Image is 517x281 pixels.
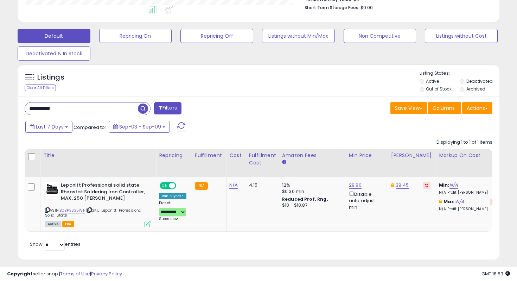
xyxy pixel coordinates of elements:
[36,123,64,130] span: Last 7 Days
[466,78,493,84] label: Deactivated
[62,221,74,227] span: FBA
[119,123,161,130] span: Sep-03 - Sep-09
[25,121,72,133] button: Last 7 Days
[18,29,90,43] button: Default
[426,86,452,92] label: Out of Stock
[282,182,340,188] div: 12%
[436,139,492,146] div: Displaying 1 to 1 of 1 items
[159,201,186,221] div: Preset:
[481,270,510,277] span: 2025-09-17 18:53 GMT
[443,198,456,205] b: Max:
[18,46,90,61] button: Deactivated & In Stock
[425,29,498,43] button: Listings without Cost
[462,102,492,114] button: Actions
[45,221,61,227] span: All listings currently available for purchase on Amazon
[45,182,151,226] div: ASIN:
[249,152,276,167] div: Fulfillment Cost
[282,159,286,166] small: Amazon Fees.
[426,78,439,84] label: Active
[91,270,122,277] a: Privacy Policy
[391,152,433,159] div: [PERSON_NAME]
[7,271,122,277] div: seller snap | |
[449,182,458,189] a: N/A
[74,124,106,131] span: Compared to:
[195,152,223,159] div: Fulfillment
[249,182,274,188] div: 4.15
[154,102,181,114] button: Filters
[229,182,238,189] a: N/A
[60,270,90,277] a: Terms of Use
[43,152,153,159] div: Title
[45,182,59,196] img: 41ZdQLsptdL._SL40_.jpg
[466,86,485,92] label: Archived
[180,29,253,43] button: Repricing Off
[282,196,328,202] b: Reduced Prof. Rng.
[109,121,170,133] button: Sep-03 - Sep-09
[420,70,500,77] p: Listing States:
[439,182,449,188] b: Min:
[159,152,189,159] div: Repricing
[439,152,500,159] div: Markup on Cost
[159,193,186,199] div: Win BuyBox *
[360,4,373,11] span: $0.00
[349,152,385,159] div: Min Price
[396,182,409,189] a: 39.45
[160,183,169,189] span: ON
[456,198,464,205] a: N/A
[305,5,359,11] b: Short Term Storage Fees:
[282,202,340,208] div: $10 - $10.87
[349,190,383,211] div: Disable auto adjust min
[439,190,497,195] p: N/A Profit [PERSON_NAME]
[30,241,81,248] span: Show: entries
[390,102,427,114] button: Save View
[175,183,186,189] span: OFF
[45,207,145,218] span: | SKU: Leponitt-Professional-Solid-State
[439,207,497,212] p: N/A Profit [PERSON_NAME]
[433,105,455,112] span: Columns
[262,29,335,43] button: Listings without Min/Max
[61,182,146,204] b: Leponitt Professional solid state Rheostat Soldering Iron Controller, MAX. 250 [PERSON_NAME]
[344,29,416,43] button: Non Competitive
[99,29,172,43] button: Repricing On
[282,188,340,195] div: $0.30 min
[59,207,85,213] a: B0BP3S35WF
[25,85,56,91] div: Clear All Filters
[7,270,33,277] strong: Copyright
[436,149,503,177] th: The percentage added to the cost of goods (COGS) that forms the calculator for Min & Max prices.
[229,152,243,159] div: Cost
[37,73,64,82] h5: Listings
[349,182,362,189] a: 29.90
[428,102,461,114] button: Columns
[159,216,178,221] span: Success
[195,182,208,190] small: FBA
[282,152,343,159] div: Amazon Fees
